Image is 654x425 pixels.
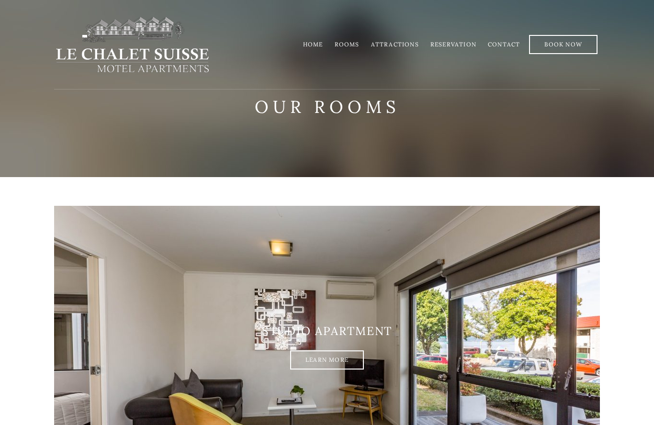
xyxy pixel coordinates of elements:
[303,41,323,48] a: Home
[54,324,600,338] h3: Studio Apartment
[290,350,364,369] a: Learn More
[430,41,476,48] a: Reservation
[54,16,211,73] img: lechaletsuisse
[529,35,598,54] a: Book Now
[335,41,360,48] a: Rooms
[371,41,419,48] a: Attractions
[488,41,520,48] a: Contact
